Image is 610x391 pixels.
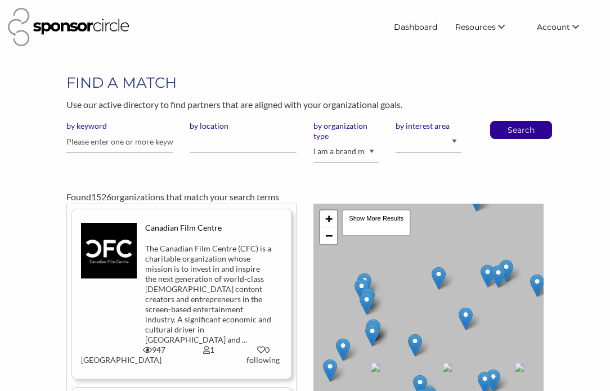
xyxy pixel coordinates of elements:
div: Show More Results [342,209,411,236]
button: Search [503,122,540,138]
a: Zoom in [320,210,337,227]
label: by location [190,121,297,131]
span: Account [537,22,570,32]
div: Found organizations that match your search terms [66,190,544,204]
div: 0 following [244,345,282,365]
div: [GEOGRAPHIC_DATA] [73,345,127,365]
a: Zoom out [320,227,337,244]
a: Dashboard [385,17,446,37]
div: The Canadian Film Centre (CFC) is a charitable organization whose mission is to invest in and ins... [145,244,272,345]
label: by keyword [66,121,173,131]
div: 1 [181,345,236,355]
input: Please enter one or more keywords [66,131,173,153]
div: Canadian Film Centre [145,223,272,233]
label: by interest area [396,121,461,131]
div: 947 [127,345,182,355]
span: Resources [455,22,496,32]
li: Resources [446,17,528,37]
span: 1526 [91,191,111,202]
p: Use our active directory to find partners that are aligned with your organizational goals. [66,97,544,112]
img: Sponsor Circle Logo [8,8,129,46]
label: by organization type [313,121,379,141]
h1: FIND A MATCH [66,73,544,93]
li: Account [528,17,602,37]
a: Canadian Film Centre The Canadian Film Centre (CFC) is a charitable organization whose mission is... [81,223,282,365]
img: tys7ftntgowgismeyatu [81,223,137,278]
